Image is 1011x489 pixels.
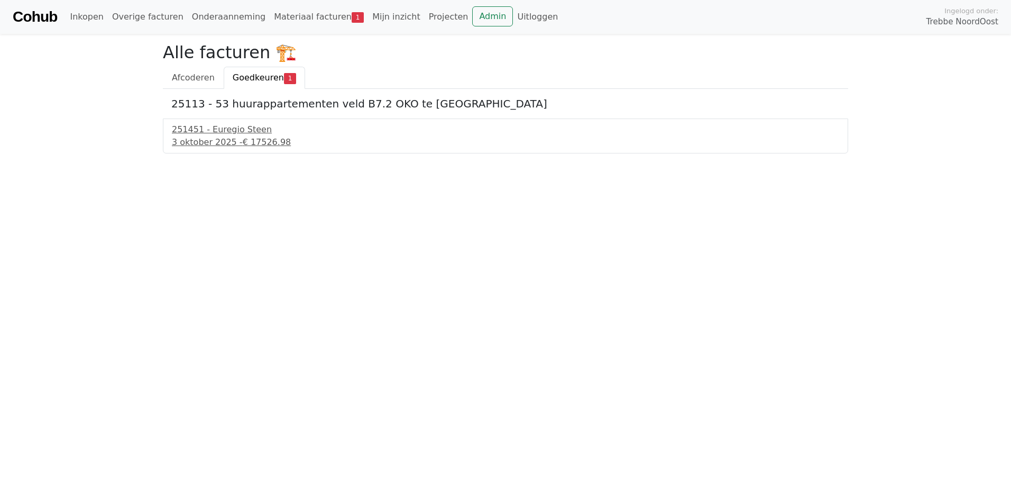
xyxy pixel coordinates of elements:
[171,97,840,110] h5: 25113 - 53 huurappartementen veld B7.2 OKO te [GEOGRAPHIC_DATA]
[243,137,291,147] span: € 17526.98
[513,6,562,28] a: Uitloggen
[13,4,57,30] a: Cohub
[163,67,224,89] a: Afcoderen
[188,6,270,28] a: Onderaanneming
[172,123,839,136] div: 251451 - Euregio Steen
[66,6,107,28] a: Inkopen
[270,6,368,28] a: Materiaal facturen1
[425,6,473,28] a: Projecten
[472,6,513,26] a: Admin
[233,73,284,83] span: Goedkeuren
[172,73,215,83] span: Afcoderen
[944,6,998,16] span: Ingelogd onder:
[926,16,998,28] span: Trebbe NoordOost
[163,42,848,62] h2: Alle facturen 🏗️
[368,6,425,28] a: Mijn inzicht
[172,123,839,149] a: 251451 - Euregio Steen3 oktober 2025 -€ 17526.98
[284,73,296,84] span: 1
[172,136,839,149] div: 3 oktober 2025 -
[352,12,364,23] span: 1
[224,67,305,89] a: Goedkeuren1
[108,6,188,28] a: Overige facturen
